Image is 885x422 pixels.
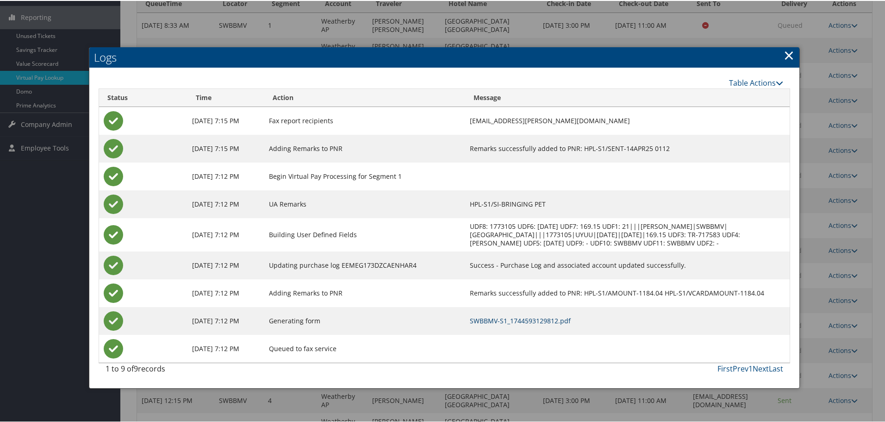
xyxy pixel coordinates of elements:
[717,363,733,373] a: First
[187,162,265,189] td: [DATE] 7:12 PM
[465,217,790,251] td: UDF8: 1773105 UDF6: [DATE] UDF7: 169.15 UDF1: 21|||[PERSON_NAME]|SWBBMV|[GEOGRAPHIC_DATA]|||17731...
[264,88,465,106] th: Action: activate to sort column ascending
[134,363,138,373] span: 9
[264,217,465,251] td: Building User Defined Fields
[729,77,783,87] a: Table Actions
[753,363,769,373] a: Next
[264,334,465,362] td: Queued to fax service
[187,189,265,217] td: [DATE] 7:12 PM
[187,217,265,251] td: [DATE] 7:12 PM
[264,134,465,162] td: Adding Remarks to PNR
[264,189,465,217] td: UA Remarks
[89,46,799,67] h2: Logs
[264,251,465,278] td: Updating purchase log EEMEG173DZCAENHAR4
[187,334,265,362] td: [DATE] 7:12 PM
[264,162,465,189] td: Begin Virtual Pay Processing for Segment 1
[264,106,465,134] td: Fax report recipients
[465,278,790,306] td: Remarks successfully added to PNR: HPL-S1/AMOUNT-1184.04 HPL-S1/VCARDAMOUNT-1184.04
[106,362,265,378] div: 1 to 9 of records
[187,106,265,134] td: [DATE] 7:15 PM
[465,134,790,162] td: Remarks successfully added to PNR: HPL-S1/SENT-14APR25 0112
[748,363,753,373] a: 1
[465,251,790,278] td: Success - Purchase Log and associated account updated successfully.
[187,306,265,334] td: [DATE] 7:12 PM
[465,88,790,106] th: Message: activate to sort column ascending
[465,106,790,134] td: [EMAIL_ADDRESS][PERSON_NAME][DOMAIN_NAME]
[187,278,265,306] td: [DATE] 7:12 PM
[769,363,783,373] a: Last
[470,315,571,324] a: SWBBMV-S1_1744593129812.pdf
[784,45,794,63] a: Close
[264,278,465,306] td: Adding Remarks to PNR
[465,189,790,217] td: HPL-S1/SI-BRINGING PET
[187,251,265,278] td: [DATE] 7:12 PM
[733,363,748,373] a: Prev
[99,88,187,106] th: Status: activate to sort column ascending
[187,134,265,162] td: [DATE] 7:15 PM
[264,306,465,334] td: Generating form
[187,88,265,106] th: Time: activate to sort column ascending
